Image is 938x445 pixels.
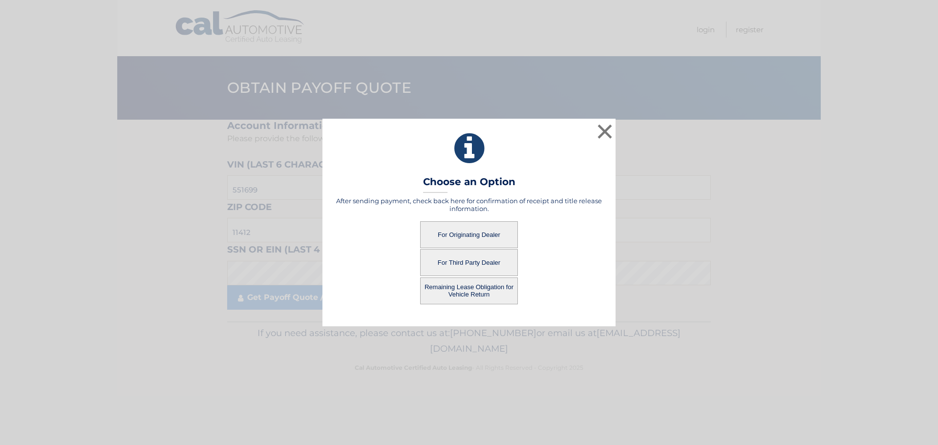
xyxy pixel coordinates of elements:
button: × [595,122,615,141]
h3: Choose an Option [423,176,515,193]
button: For Originating Dealer [420,221,518,248]
button: For Third Party Dealer [420,249,518,276]
h5: After sending payment, check back here for confirmation of receipt and title release information. [335,197,603,212]
button: Remaining Lease Obligation for Vehicle Return [420,277,518,304]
